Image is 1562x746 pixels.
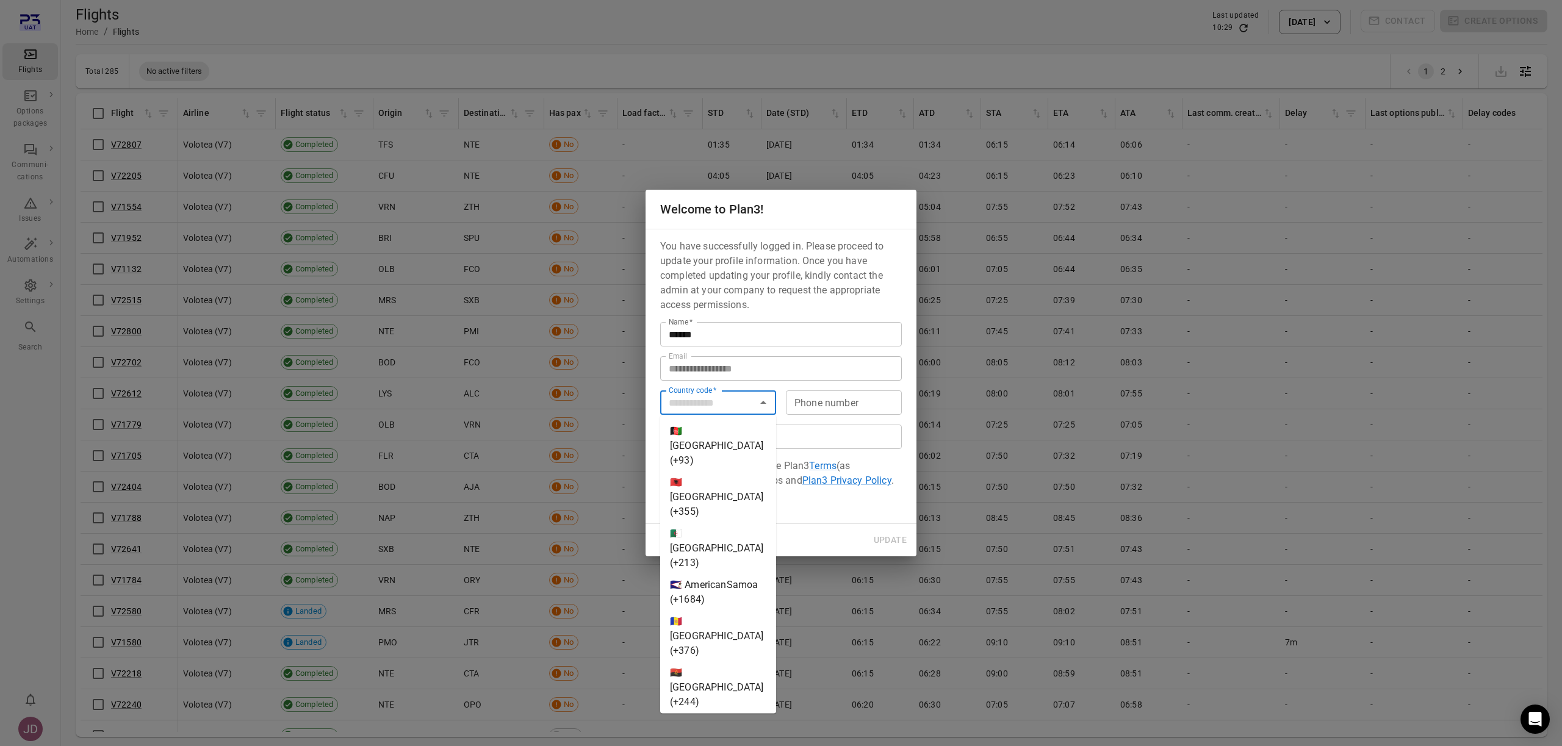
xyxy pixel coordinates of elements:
h2: Welcome to Plan3! [646,190,916,229]
li: 🇦🇮 Anguilla (+1264) [660,713,776,735]
a: Plan3 Privacy Policy [802,475,891,486]
li: 🇦🇴 [GEOGRAPHIC_DATA] (+244) [660,662,776,713]
a: Terms [809,460,837,472]
label: Email [669,351,688,361]
li: 🇦🇫 [GEOGRAPHIC_DATA] (+93) [660,420,776,472]
p: You have successfully logged in. Please proceed to update your profile information. Once you have... [660,239,902,312]
button: Close [755,394,772,411]
div: Open Intercom Messenger [1521,705,1550,734]
li: 🇦🇩 [GEOGRAPHIC_DATA] (+376) [660,611,776,662]
li: 🇦🇱 [GEOGRAPHIC_DATA] (+355) [660,472,776,523]
li: 🇦🇸 AmericanSamoa (+1684) [660,574,776,611]
p: By signing up, I agree to the Plan3 (as applicable) and the AviLabs and . [660,459,902,488]
label: Name [669,317,693,327]
li: 🇩🇿 [GEOGRAPHIC_DATA] (+213) [660,523,776,574]
label: Country code [669,385,717,395]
